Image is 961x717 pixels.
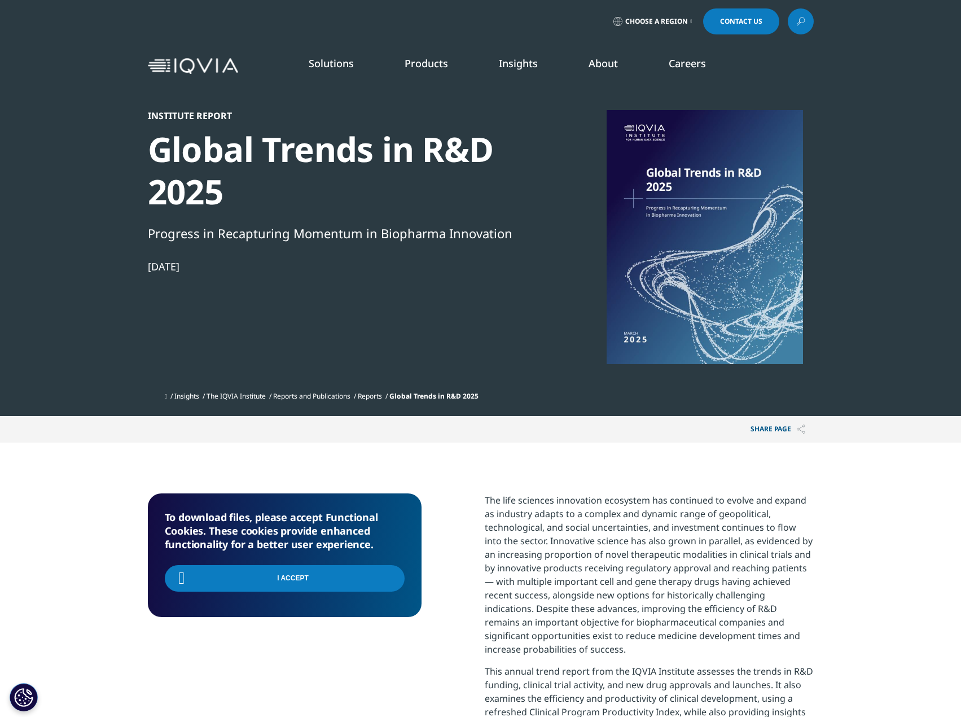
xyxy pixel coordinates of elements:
[174,391,199,401] a: Insights
[358,391,382,401] a: Reports
[720,18,762,25] span: Contact Us
[148,110,535,121] div: Institute Report
[165,510,405,551] h5: To download files, please accept Functional Cookies. These cookies provide enhanced functionality...
[742,416,814,443] p: Share PAGE
[165,565,405,592] input: I Accept
[148,260,535,273] div: [DATE]
[148,224,535,243] div: Progress in Recapturing Momentum in Biopharma Innovation
[742,416,814,443] button: Share PAGEShare PAGE
[499,56,538,70] a: Insights
[703,8,779,34] a: Contact Us
[148,128,535,213] div: Global Trends in R&D 2025
[485,493,814,664] p: The life sciences innovation ecosystem has continued to evolve and expand as industry adapts to a...
[273,391,350,401] a: Reports and Publications
[10,683,38,711] button: Cookies Settings
[625,17,688,26] span: Choose a Region
[405,56,448,70] a: Products
[389,391,479,401] span: Global Trends in R&D 2025
[207,391,266,401] a: The IQVIA Institute
[589,56,618,70] a: About
[669,56,706,70] a: Careers
[243,40,814,93] nav: Primary
[309,56,354,70] a: Solutions
[797,425,805,434] img: Share PAGE
[148,58,238,75] img: IQVIA Healthcare Information Technology and Pharma Clinical Research Company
